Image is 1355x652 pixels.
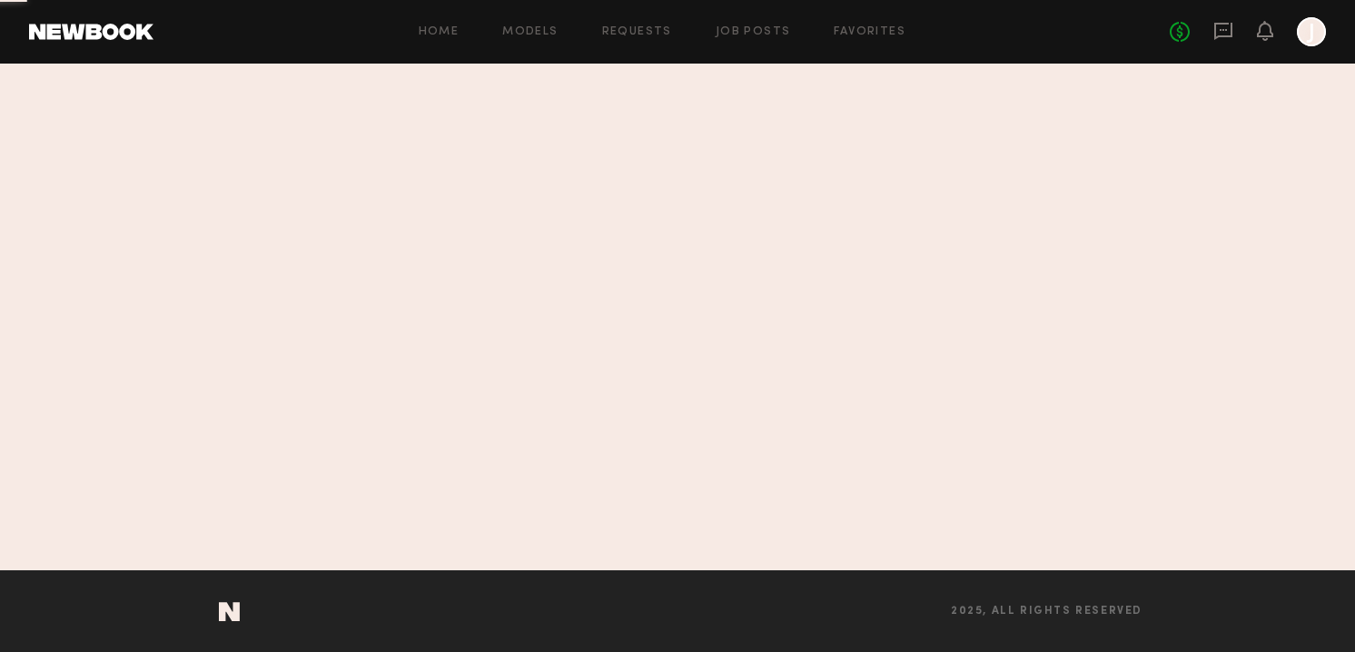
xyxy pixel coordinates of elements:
a: Job Posts [716,26,791,38]
a: J [1297,17,1326,46]
a: Home [419,26,460,38]
span: 2025, all rights reserved [951,606,1142,617]
a: Requests [602,26,672,38]
a: Favorites [834,26,905,38]
a: Models [502,26,558,38]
